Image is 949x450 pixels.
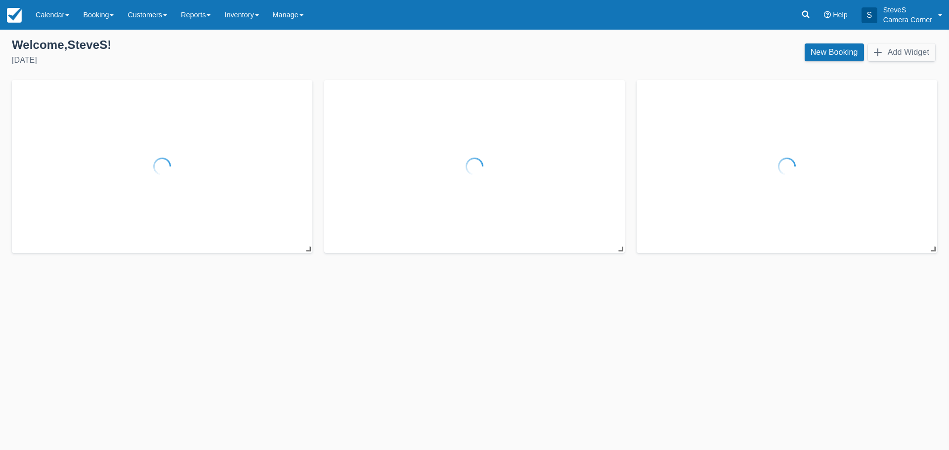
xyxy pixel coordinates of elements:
p: Camera Corner [883,15,932,25]
i: Help [824,11,831,18]
div: S [862,7,877,23]
div: Welcome , SteveS ! [12,38,467,52]
span: Help [833,11,848,19]
a: New Booking [805,43,864,61]
img: checkfront-main-nav-mini-logo.png [7,8,22,23]
button: Add Widget [868,43,935,61]
p: SteveS [883,5,932,15]
div: [DATE] [12,54,467,66]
